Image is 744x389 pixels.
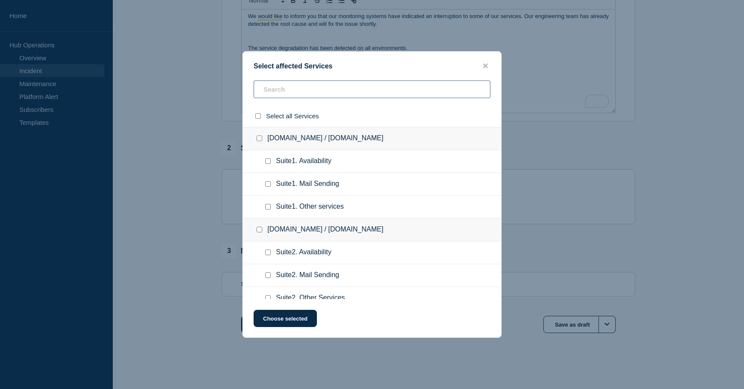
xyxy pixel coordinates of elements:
input: Suite2. Mail Sending checkbox [265,272,271,278]
input: Suite1. Mail Sending checkbox [265,181,271,187]
div: [DOMAIN_NAME] / [DOMAIN_NAME] [243,219,501,241]
button: close button [480,62,490,70]
span: Suite1. Mail Sending [276,180,339,188]
span: Suite2. Availability [276,248,332,257]
span: Suite1. Availability [276,157,332,166]
input: Suite2. Other Services checkbox [265,295,271,301]
input: select all checkbox [255,113,261,119]
input: Search [254,80,490,98]
input: suite2.emarsys.net / www1.emarsys.net checkbox [257,227,262,232]
input: suite1.emarsys.net / www.emarsys.net checkbox [257,136,262,141]
input: Suite1. Availability checkbox [265,158,271,164]
div: [DOMAIN_NAME] / [DOMAIN_NAME] [243,127,501,150]
input: Suite2. Availability checkbox [265,250,271,255]
button: Choose selected [254,310,317,327]
input: Suite1. Other services checkbox [265,204,271,210]
span: Suite1. Other services [276,203,344,211]
div: Select affected Services [243,62,501,70]
span: Suite2. Other Services [276,294,345,303]
span: Suite2. Mail Sending [276,271,339,280]
span: Select all Services [266,112,319,120]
